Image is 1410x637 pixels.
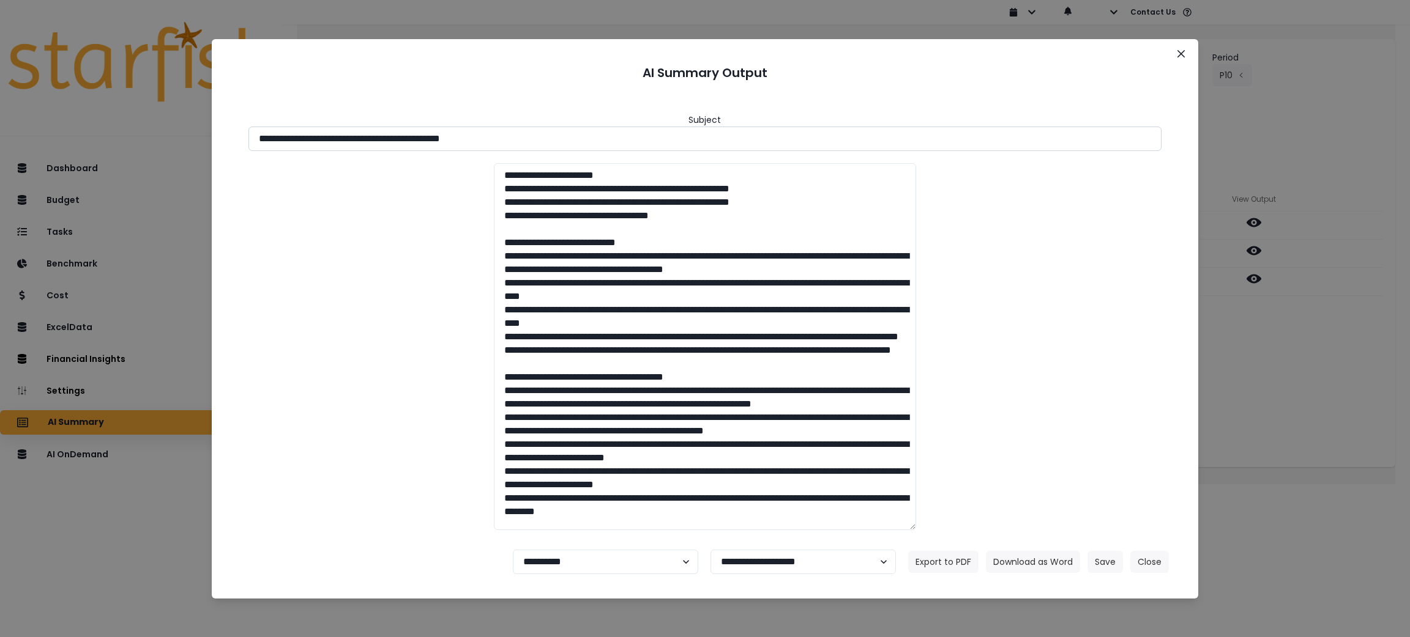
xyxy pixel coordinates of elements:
button: Close [1171,44,1191,64]
header: AI Summary Output [226,54,1184,92]
button: Save [1087,551,1123,573]
button: Close [1130,551,1169,573]
button: Download as Word [986,551,1080,573]
button: Export to PDF [908,551,979,573]
header: Subject [688,114,721,127]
